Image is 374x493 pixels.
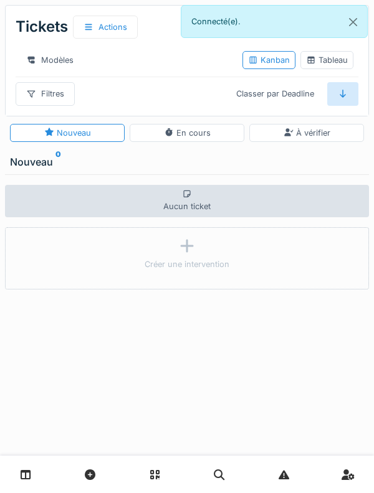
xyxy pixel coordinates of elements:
[145,258,229,270] div: Créer une intervention
[284,127,330,139] div: À vérifier
[164,127,211,139] div: En cours
[10,154,364,169] div: Nouveau
[5,185,369,217] div: Aucun ticket
[248,54,290,66] div: Kanban
[16,82,75,105] div: Filtres
[55,154,61,169] sup: 0
[339,6,367,39] button: Close
[181,5,368,38] div: Connecté(e).
[16,49,84,72] div: Modèles
[16,11,138,44] div: Tickets
[73,16,138,39] div: Actions
[306,54,348,66] div: Tableau
[44,127,91,139] div: Nouveau
[226,82,325,105] div: Classer par Deadline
